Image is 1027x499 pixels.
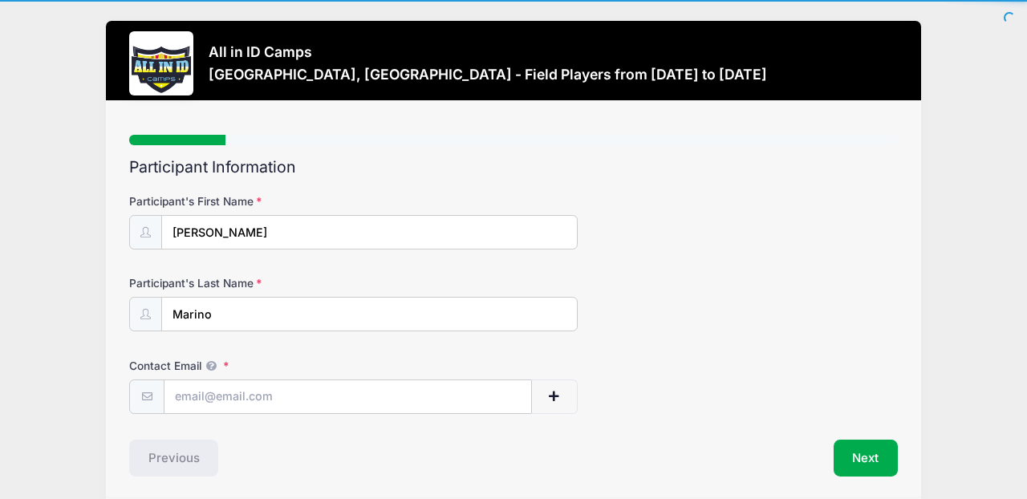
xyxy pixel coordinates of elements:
[129,358,385,374] label: Contact Email
[161,215,578,249] input: Participant's First Name
[129,158,898,176] h2: Participant Information
[129,193,385,209] label: Participant's First Name
[834,440,899,477] button: Next
[161,297,578,331] input: Participant's Last Name
[209,66,767,83] h3: [GEOGRAPHIC_DATA], [GEOGRAPHIC_DATA] - Field Players from [DATE] to [DATE]
[209,43,767,60] h3: All in ID Camps
[164,379,532,414] input: email@email.com
[129,275,385,291] label: Participant's Last Name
